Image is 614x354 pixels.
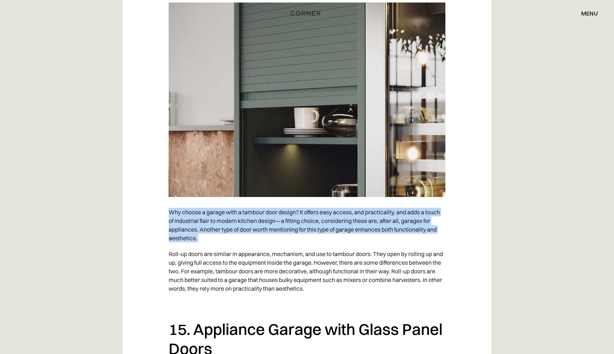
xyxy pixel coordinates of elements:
[280,9,333,18] a: home
[169,246,445,296] p: Roll-up doors are similar in appearance, mechanism, and use to tambour doors. They open by rollin...
[169,204,445,246] p: Why choose a garage with a tambour door design? It offers easy access, and practicality, and adds...
[574,7,598,19] div: menu
[581,10,598,16] div: menu
[169,296,445,312] p: ‍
